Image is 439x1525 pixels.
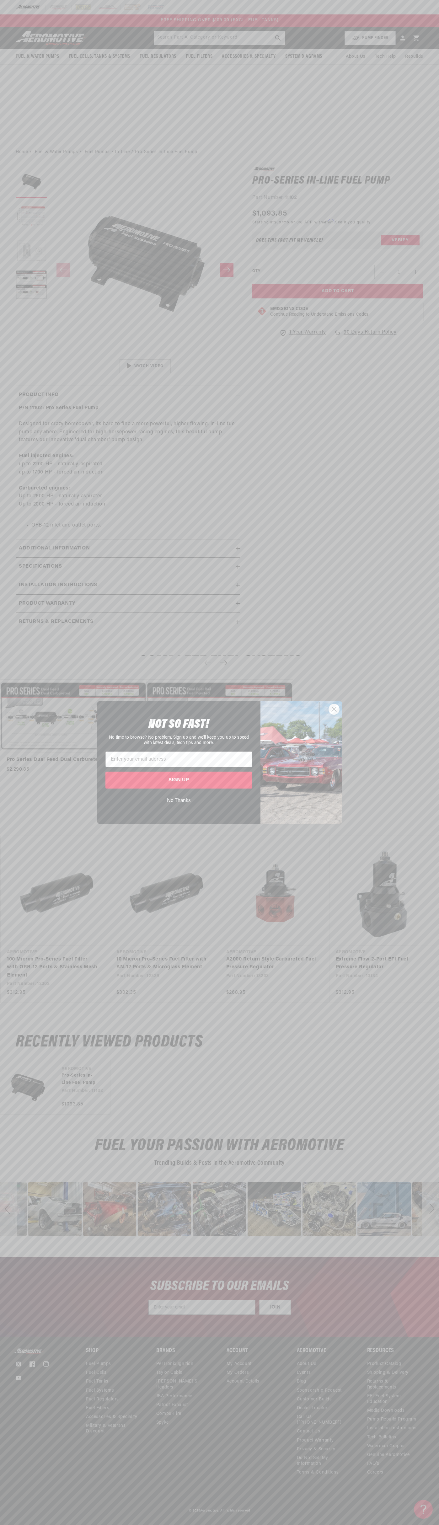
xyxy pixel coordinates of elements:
span: NOT SO FAST! [148,718,209,731]
button: No Thanks [105,795,252,807]
input: Enter your email address [105,752,252,767]
span: No time to browse? No problem. Sign up and we'll keep you up to speed with latest deals, tech tip... [109,735,249,745]
button: Close dialog [329,704,340,715]
img: 85cdd541-2605-488b-b08c-a5ee7b438a35.jpeg [260,701,342,824]
button: SIGN UP [105,772,252,789]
